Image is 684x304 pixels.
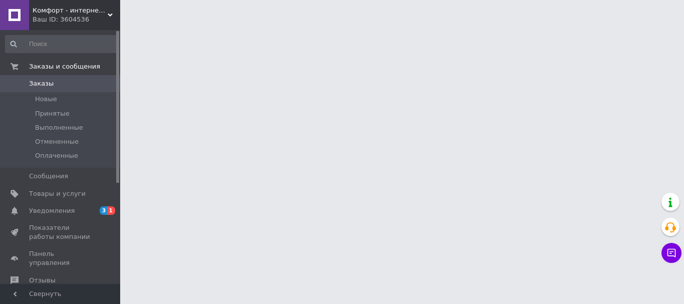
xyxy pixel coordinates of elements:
[35,137,79,146] span: Отмененные
[107,206,115,215] span: 1
[35,109,70,118] span: Принятые
[33,6,108,15] span: Комфорт - интернет-магазин
[33,15,120,24] div: Ваш ID: 3604536
[29,79,54,88] span: Заказы
[100,206,108,215] span: 3
[29,62,100,71] span: Заказы и сообщения
[35,151,78,160] span: Оплаченные
[5,35,118,53] input: Поиск
[29,189,86,198] span: Товары и услуги
[35,123,83,132] span: Выполненные
[29,223,93,241] span: Показатели работы компании
[29,249,93,267] span: Панель управления
[29,276,56,285] span: Отзывы
[35,95,57,104] span: Новые
[29,206,75,215] span: Уведомления
[661,243,681,263] button: Чат с покупателем
[29,172,68,181] span: Сообщения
